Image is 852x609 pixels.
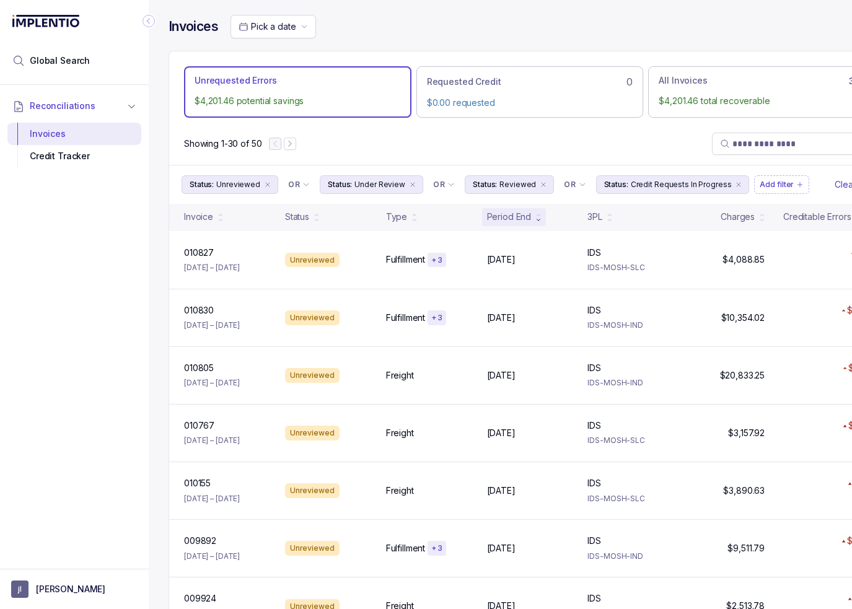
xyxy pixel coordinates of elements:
p: Requested Credit [427,76,501,88]
div: remove content [263,180,273,190]
span: User initials [11,581,29,598]
p: [DATE] – [DATE] [184,493,240,505]
p: IDS [587,419,601,432]
p: IDS-MOSH-IND [587,319,674,331]
p: All Invoices [659,74,707,87]
p: IDS [587,592,601,605]
div: Remaining page entries [184,138,261,150]
button: Filter Chip Connector undefined [559,176,591,193]
p: Fulfillment [386,542,425,554]
button: Filter Chip Connector undefined [283,176,315,193]
div: Type [386,211,407,223]
div: remove content [538,180,548,190]
p: IDS [587,247,601,259]
p: + 3 [431,255,442,265]
p: IDS-MOSH-IND [587,377,674,389]
p: Unrequested Errors [195,74,276,87]
p: Freight [386,427,414,439]
p: [DATE] [487,369,516,382]
p: IDS [587,477,601,489]
p: Reviewed [499,178,536,191]
p: + 3 [431,543,442,553]
p: Freight [386,369,414,382]
p: $4,088.85 [722,253,765,266]
p: $3,157.92 [728,427,765,439]
div: Collapse Icon [141,14,156,28]
img: red pointer upwards [848,482,851,485]
p: Status: [604,178,628,191]
button: Filter Chip Unreviewed [182,175,278,194]
p: IDS-MOSH-SLC [587,261,674,274]
div: Unreviewed [285,426,340,440]
span: Reconciliations [30,100,95,112]
p: + 3 [431,313,442,323]
ul: Filter Group [182,175,832,194]
button: Filter Chip Credit Requests In Progress [596,175,750,194]
img: red pointer upwards [841,540,845,543]
search: Date Range Picker [239,20,296,33]
p: OR [433,180,445,190]
div: remove content [408,180,418,190]
button: Date Range Picker [231,15,316,38]
button: Filter Chip Add filter [754,175,809,194]
p: $0.00 requested [427,97,633,109]
div: Unreviewed [285,253,340,268]
div: 3PL [587,211,602,223]
p: 010767 [184,419,214,432]
div: Period End [487,211,532,223]
p: 010155 [184,477,211,489]
p: IDS-MOSH-SLC [587,493,674,505]
p: [DATE] – [DATE] [184,550,240,563]
p: [DATE] – [DATE] [184,377,240,389]
button: Next Page [284,138,296,150]
button: Filter Chip Under Review [320,175,423,194]
p: OR [564,180,576,190]
p: $3,890.63 [723,484,765,497]
p: [DATE] [487,484,516,497]
div: Charges [721,211,755,223]
p: Status: [190,178,214,191]
p: Showing 1-30 of 50 [184,138,261,150]
p: Status: [473,178,497,191]
div: Invoices [17,123,131,145]
div: Unreviewed [285,310,340,325]
p: IDS [587,304,601,317]
img: red pointer upwards [848,597,851,600]
p: [DATE] – [DATE] [184,261,240,274]
p: $4,201.46 potential savings [195,95,401,107]
p: [PERSON_NAME] [36,583,105,595]
p: Add filter [760,178,794,191]
div: Reconciliations [7,120,141,170]
p: 010827 [184,247,214,259]
div: remove content [734,180,744,190]
p: [DATE] [487,542,516,554]
p: Fulfillment [386,253,425,266]
p: IDS-MOSH-SLC [587,434,674,447]
p: [DATE] – [DATE] [184,319,240,331]
p: 010805 [184,362,214,374]
div: Invoice [184,211,213,223]
p: 010830 [184,304,214,317]
p: 009924 [184,592,216,605]
div: Unreviewed [285,541,340,556]
p: $9,511.79 [727,542,765,554]
p: Status: [328,178,352,191]
div: Credit Tracker [17,145,131,167]
button: Filter Chip Reviewed [465,175,554,194]
div: 0 [427,74,633,89]
button: Reconciliations [7,92,141,120]
li: Filter Chip Connector undefined [433,180,455,190]
img: red pointer upwards [843,367,846,370]
p: Credit Requests In Progress [631,178,732,191]
p: IDS-MOSH-IND [587,550,674,563]
img: red pointer upwards [843,424,846,427]
li: Filter Chip Connector undefined [288,180,310,190]
h4: Invoices [169,18,218,35]
p: $10,354.02 [721,312,765,324]
p: IDS [587,362,601,374]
